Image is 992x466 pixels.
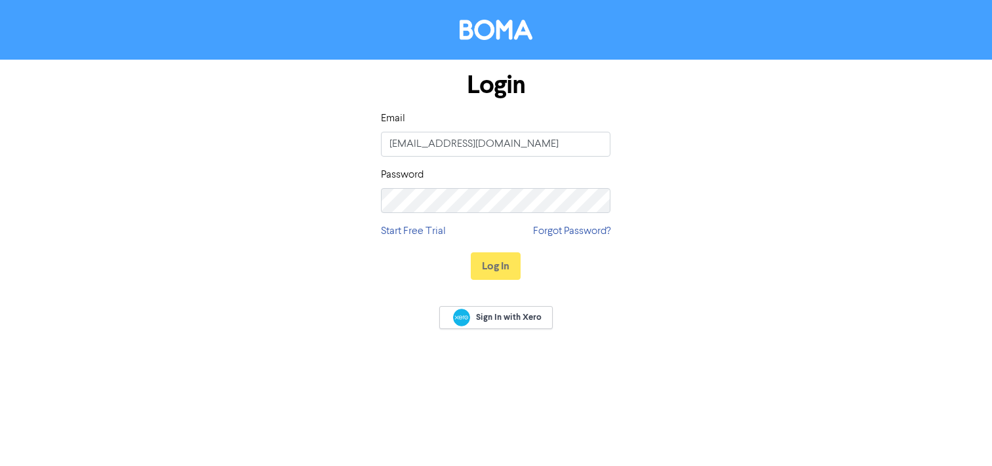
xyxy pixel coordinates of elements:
label: Password [381,167,424,183]
button: Log In [471,252,521,280]
a: Forgot Password? [533,223,610,239]
h1: Login [381,70,610,100]
a: Start Free Trial [381,223,446,239]
span: Sign In with Xero [476,311,542,323]
label: Email [381,111,405,126]
img: BOMA Logo [460,20,532,40]
img: Xero logo [453,309,470,326]
a: Sign In with Xero [439,306,552,329]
